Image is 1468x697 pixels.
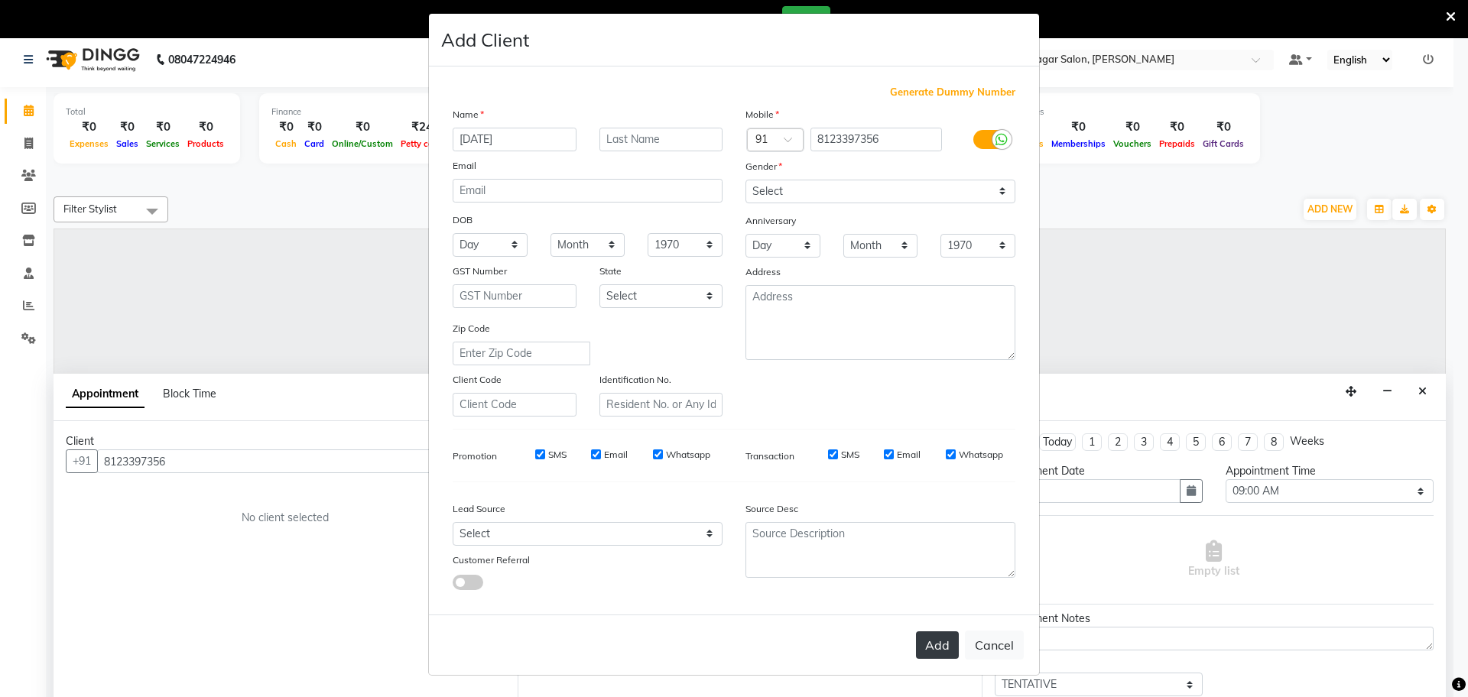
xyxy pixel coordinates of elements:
[453,342,590,365] input: Enter Zip Code
[599,264,622,278] label: State
[599,393,723,417] input: Resident No. or Any Id
[745,502,798,516] label: Source Desc
[453,393,576,417] input: Client Code
[745,160,782,173] label: Gender
[453,373,502,387] label: Client Code
[841,448,859,462] label: SMS
[453,264,507,278] label: GST Number
[666,448,710,462] label: Whatsapp
[453,108,484,122] label: Name
[453,449,497,463] label: Promotion
[453,128,576,151] input: First Name
[548,448,567,462] label: SMS
[745,449,794,463] label: Transaction
[441,26,529,53] h4: Add Client
[959,448,1003,462] label: Whatsapp
[453,284,576,308] input: GST Number
[453,159,476,173] label: Email
[810,128,943,151] input: Mobile
[745,108,779,122] label: Mobile
[453,502,505,516] label: Lead Source
[745,214,796,228] label: Anniversary
[916,631,959,659] button: Add
[604,448,628,462] label: Email
[599,373,671,387] label: Identification No.
[599,128,723,151] input: Last Name
[890,85,1015,100] span: Generate Dummy Number
[897,448,921,462] label: Email
[453,553,530,567] label: Customer Referral
[453,322,490,336] label: Zip Code
[745,265,781,279] label: Address
[965,631,1024,660] button: Cancel
[453,213,473,227] label: DOB
[453,179,723,203] input: Email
